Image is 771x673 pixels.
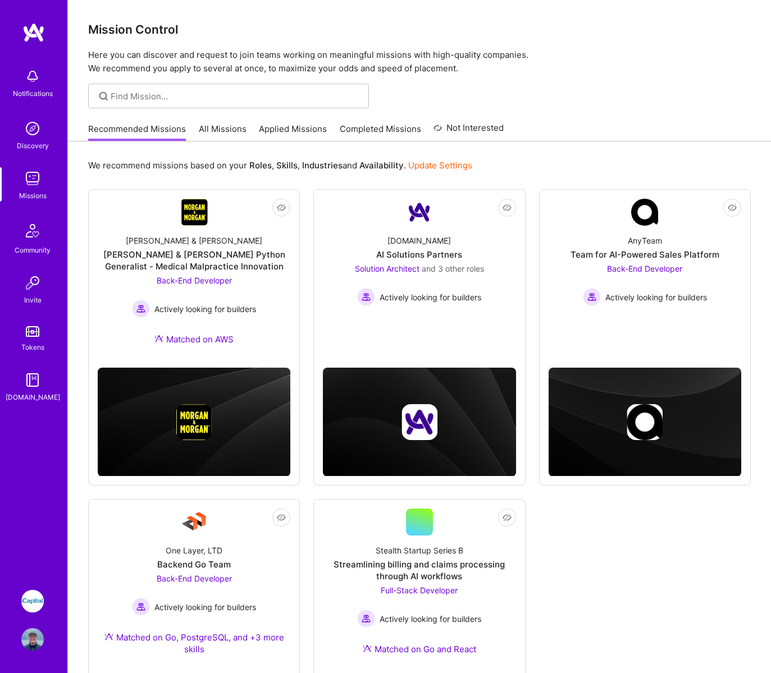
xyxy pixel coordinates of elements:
img: guide book [21,369,44,391]
img: logo [22,22,45,43]
div: Tokens [21,341,44,353]
div: AnyTeam [628,235,662,246]
div: Notifications [13,88,53,99]
div: Stealth Startup Series B [376,544,463,556]
img: Company Logo [406,199,433,226]
img: Company logo [176,404,212,440]
p: Here you can discover and request to join teams working on meaningful missions with high-quality ... [88,48,751,75]
span: Actively looking for builders [154,303,256,315]
img: teamwork [21,167,44,190]
span: Solution Architect [355,264,419,273]
img: cover [549,368,741,477]
img: tokens [26,326,39,337]
span: and 3 other roles [422,264,484,273]
div: Streamlining billing and claims processing through AI workflows [323,558,515,582]
div: Missions [19,190,47,202]
a: All Missions [199,123,247,141]
img: discovery [21,117,44,140]
div: Invite [24,294,42,306]
img: bell [21,65,44,88]
div: [PERSON_NAME] & [PERSON_NAME] Python Generalist - Medical Malpractice Innovation [98,249,290,272]
b: Roles [249,160,272,171]
span: Actively looking for builders [154,601,256,613]
span: Back-End Developer [157,574,232,583]
img: Company logo [402,404,437,440]
span: Back-End Developer [157,276,232,285]
i: icon EyeClosed [277,203,286,212]
p: We recommend missions based on your , , and . [88,159,472,171]
div: Team for AI-Powered Sales Platform [571,249,719,260]
i: icon EyeClosed [503,203,512,212]
span: Actively looking for builders [380,291,481,303]
i: icon EyeClosed [277,513,286,522]
a: Completed Missions [340,123,421,141]
div: One Layer, LTD [166,544,222,556]
i: icon EyeClosed [503,513,512,522]
div: [PERSON_NAME] & [PERSON_NAME] [126,235,262,246]
a: Company Logo[PERSON_NAME] & [PERSON_NAME][PERSON_NAME] & [PERSON_NAME] Python Generalist - Medica... [98,199,290,359]
img: Ateam Purple Icon [104,632,113,641]
h3: Mission Control [88,22,751,36]
img: User Avatar [21,628,44,651]
img: Ateam Purple Icon [363,644,372,653]
i: icon SearchGrey [97,90,110,103]
div: Matched on AWS [154,333,234,345]
span: Back-End Developer [607,264,682,273]
a: iCapital: Building an Alternative Investment Marketplace [19,590,47,612]
img: Actively looking for builders [583,288,601,306]
a: Applied Missions [259,123,327,141]
div: Backend Go Team [157,558,231,570]
a: Update Settings [408,160,472,171]
a: Company LogoOne Layer, LTDBackend Go TeamBack-End Developer Actively looking for buildersActively... [98,509,290,669]
span: Actively looking for builders [380,613,481,625]
a: Company Logo[DOMAIN_NAME]AI Solutions PartnersSolution Architect and 3 other rolesActively lookin... [323,199,515,333]
a: User Avatar [19,628,47,651]
div: Matched on Go and React [363,643,476,655]
div: Community [15,244,51,256]
img: cover [323,368,515,477]
a: Not Interested [434,121,504,141]
img: Ateam Purple Icon [154,334,163,343]
img: Company Logo [181,509,208,535]
img: Actively looking for builders [357,288,375,306]
div: Discovery [17,140,49,152]
div: Matched on Go, PostgreSQL, and +3 more skills [98,631,290,655]
a: Recommended Missions [88,123,186,141]
img: Invite [21,272,44,294]
div: [DOMAIN_NAME] [6,391,60,403]
img: Company Logo [181,199,208,226]
a: Company LogoAnyTeamTeam for AI-Powered Sales PlatformBack-End Developer Actively looking for buil... [549,199,741,333]
span: Full-Stack Developer [381,585,458,595]
div: [DOMAIN_NAME] [387,235,451,246]
img: Company logo [627,404,663,440]
input: Find Mission... [111,90,361,102]
div: AI Solutions Partners [376,249,462,260]
img: Company Logo [631,199,658,226]
a: Stealth Startup Series BStreamlining billing and claims processing through AI workflowsFull-Stack... [323,509,515,669]
b: Skills [276,160,298,171]
img: cover [98,368,290,477]
img: Actively looking for builders [132,300,150,318]
img: Actively looking for builders [132,598,150,616]
img: Community [19,217,46,244]
b: Availability [359,160,404,171]
img: iCapital: Building an Alternative Investment Marketplace [21,590,44,612]
span: Actively looking for builders [605,291,707,303]
i: icon EyeClosed [728,203,737,212]
img: Actively looking for builders [357,610,375,628]
b: Industries [302,160,343,171]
